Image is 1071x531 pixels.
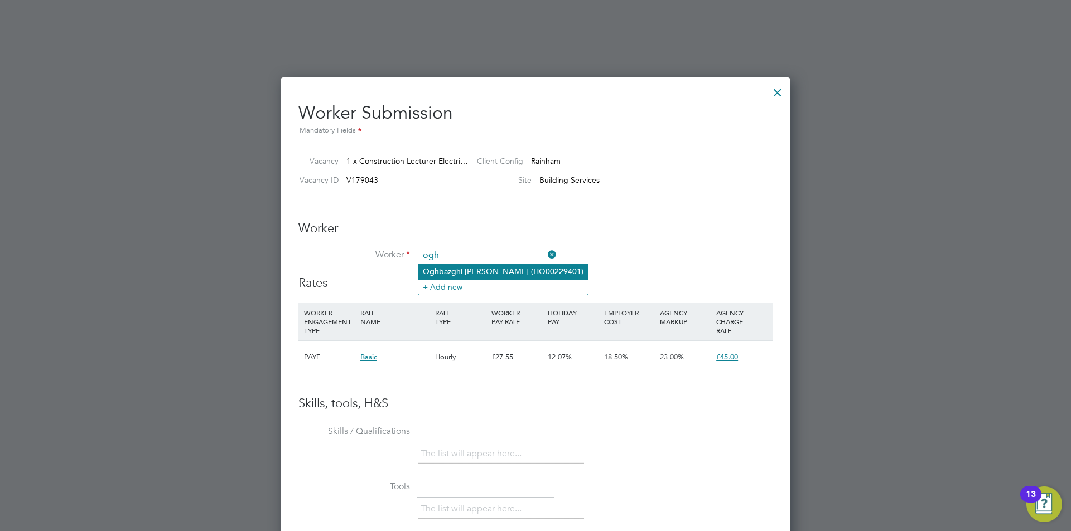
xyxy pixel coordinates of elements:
[660,352,684,362] span: 23.00%
[301,303,358,340] div: WORKER ENGAGEMENT TYPE
[548,352,572,362] span: 12.07%
[418,279,588,294] li: + Add new
[298,426,410,437] label: Skills / Qualifications
[421,501,526,517] li: The list will appear here...
[531,156,561,166] span: Rainham
[298,93,773,137] h2: Worker Submission
[418,264,588,279] li: bazghi [PERSON_NAME] (HQ00229401)
[360,352,377,362] span: Basic
[601,303,658,332] div: EMPLOYER COST
[301,341,358,373] div: PAYE
[346,175,378,185] span: V179043
[346,156,468,166] span: 1 x Construction Lecturer Electri…
[298,125,773,137] div: Mandatory Fields
[358,303,432,332] div: RATE NAME
[298,221,773,237] h3: Worker
[468,156,523,166] label: Client Config
[657,303,713,332] div: AGENCY MARKUP
[489,341,545,373] div: £27.55
[545,303,601,332] div: HOLIDAY PAY
[298,275,773,291] h3: Rates
[298,481,410,493] label: Tools
[716,352,738,362] span: £45.00
[604,352,628,362] span: 18.50%
[468,175,532,185] label: Site
[294,156,339,166] label: Vacancy
[421,446,526,461] li: The list will appear here...
[1026,486,1062,522] button: Open Resource Center, 13 new notifications
[713,303,770,340] div: AGENCY CHARGE RATE
[489,303,545,332] div: WORKER PAY RATE
[539,175,600,185] span: Building Services
[432,341,489,373] div: Hourly
[419,247,557,264] input: Search for...
[423,267,439,276] b: Ogh
[298,249,410,261] label: Worker
[1026,494,1036,509] div: 13
[298,396,773,412] h3: Skills, tools, H&S
[294,175,339,185] label: Vacancy ID
[432,303,489,332] div: RATE TYPE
